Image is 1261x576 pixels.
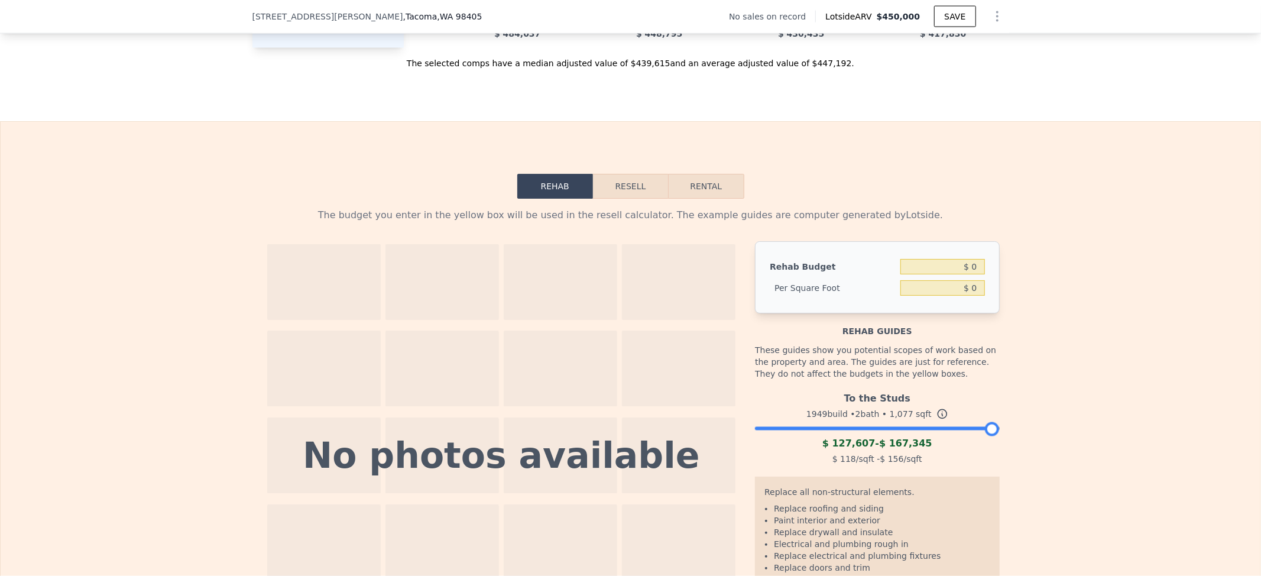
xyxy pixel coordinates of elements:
span: , WA 98405 [437,12,482,21]
button: Resell [593,174,668,199]
div: Per Square Foot [770,277,896,299]
span: 1,077 [890,409,913,419]
li: Replace roofing and siding [774,503,990,514]
span: $ 167,345 [879,438,932,449]
div: No photos available [303,438,700,474]
div: The budget you enter in the yellow box will be used in the resell calculator. The example guides ... [262,208,1000,222]
div: Rehab Budget [770,256,896,277]
li: Replace drywall and insulate [774,526,990,538]
div: No sales on record [729,11,815,22]
span: $ 156 [880,454,904,464]
button: Rental [668,174,744,199]
span: $ 484,037 [494,29,540,38]
span: , Tacoma [403,11,482,22]
button: Show Options [986,5,1009,28]
span: Lotside ARV [825,11,876,22]
span: $ 127,607 [822,438,876,449]
div: The selected comps have a median adjusted value of $439,615 and an average adjusted value of $447... [252,48,1009,69]
div: /sqft - /sqft [755,451,999,467]
div: To the Studs [755,387,999,406]
li: Electrical and plumbing rough in [774,538,990,550]
button: SAVE [934,6,975,27]
span: $ 430,435 [778,29,824,38]
li: Replace electrical and plumbing fixtures [774,550,990,562]
div: Replace all non-structural elements. [764,486,990,503]
div: - [755,436,999,451]
div: Rehab guides [755,313,999,337]
li: Replace doors and trim [774,562,990,574]
span: $450,000 [877,12,920,21]
span: $ 448,795 [636,29,682,38]
div: 1949 build • 2 bath • sqft [755,406,999,422]
div: These guides show you potential scopes of work based on the property and area. The guides are jus... [755,337,999,387]
span: $ 118 [832,454,856,464]
span: $ 417,830 [920,29,966,38]
button: Rehab [517,174,593,199]
li: Paint interior and exterior [774,514,990,526]
span: [STREET_ADDRESS][PERSON_NAME] [252,11,403,22]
